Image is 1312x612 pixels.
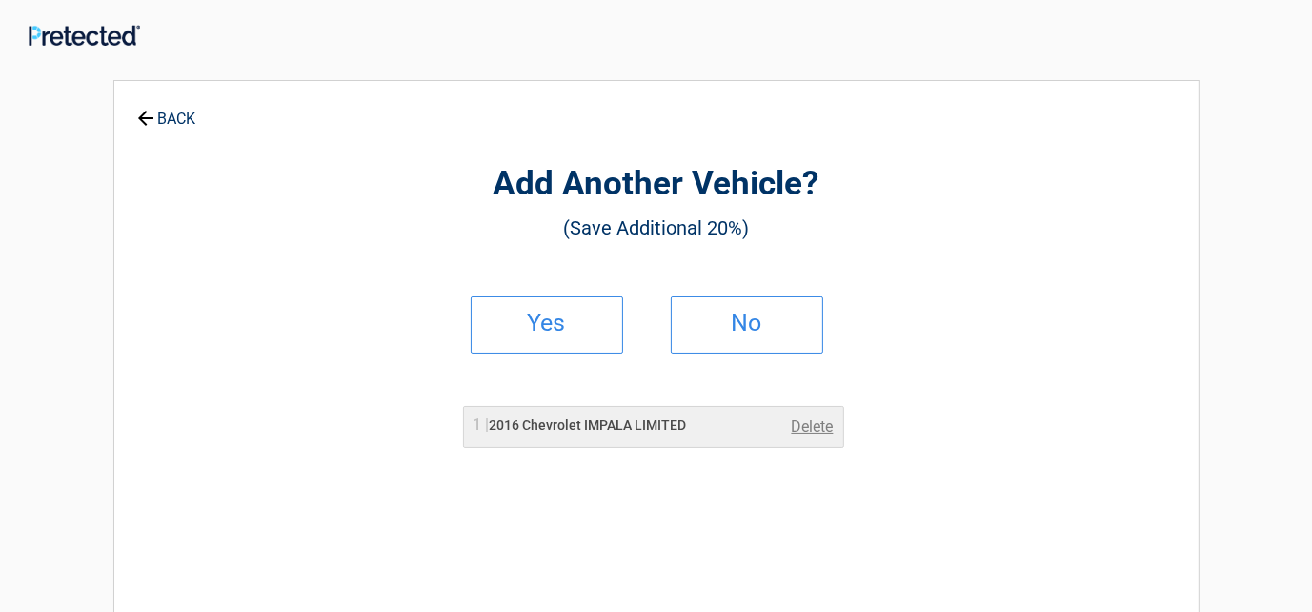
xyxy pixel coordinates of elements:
[219,162,1094,207] h2: Add Another Vehicle?
[792,416,834,439] a: Delete
[474,416,687,436] h2: 2016 Chevrolet IMPALA LIMITED
[133,93,200,127] a: BACK
[474,416,490,434] span: 1 |
[691,316,803,330] h2: No
[491,316,603,330] h2: Yes
[29,25,140,45] img: Main Logo
[219,212,1094,244] h3: (Save Additional 20%)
